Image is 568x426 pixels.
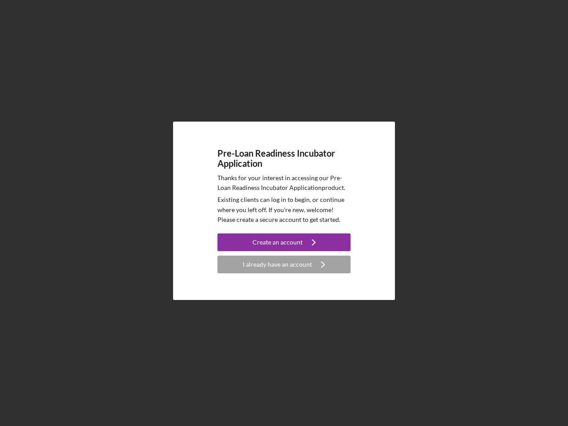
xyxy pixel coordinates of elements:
h4: Pre-Loan Readiness Incubator Application [217,148,351,169]
a: Create an account [217,233,351,253]
div: I already have an account [243,256,312,273]
div: Create an account [252,233,303,251]
button: Create an account [217,233,351,251]
button: I already have an account [217,256,351,273]
p: Thanks for your interest in accessing our Pre-Loan Readiness Incubator Application product. [217,173,351,193]
p: Existing clients can log in to begin, or continue where you left off. If you're new, welcome! Ple... [217,195,351,225]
